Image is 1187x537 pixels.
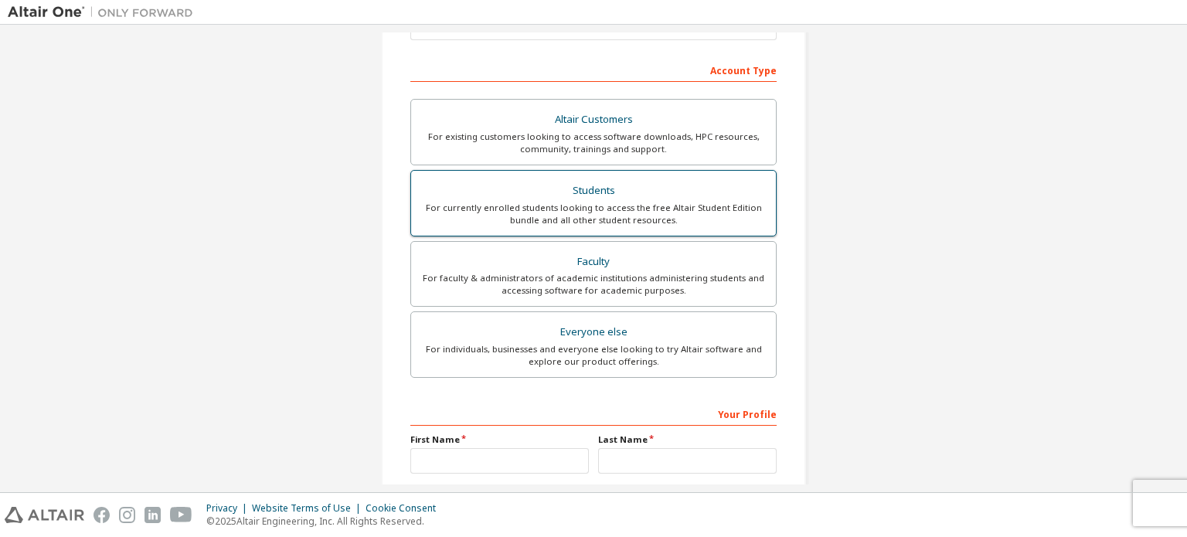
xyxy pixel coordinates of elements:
[170,507,192,523] img: youtube.svg
[206,502,252,515] div: Privacy
[410,57,777,82] div: Account Type
[420,180,767,202] div: Students
[410,401,777,426] div: Your Profile
[420,109,767,131] div: Altair Customers
[420,321,767,343] div: Everyone else
[420,251,767,273] div: Faculty
[145,507,161,523] img: linkedin.svg
[420,343,767,368] div: For individuals, businesses and everyone else looking to try Altair software and explore our prod...
[94,507,110,523] img: facebook.svg
[420,202,767,226] div: For currently enrolled students looking to access the free Altair Student Edition bundle and all ...
[420,131,767,155] div: For existing customers looking to access software downloads, HPC resources, community, trainings ...
[119,507,135,523] img: instagram.svg
[5,507,84,523] img: altair_logo.svg
[410,483,777,495] label: Job Title
[410,433,589,446] label: First Name
[206,515,445,528] p: © 2025 Altair Engineering, Inc. All Rights Reserved.
[420,272,767,297] div: For faculty & administrators of academic institutions administering students and accessing softwa...
[366,502,445,515] div: Cookie Consent
[598,433,777,446] label: Last Name
[8,5,201,20] img: Altair One
[252,502,366,515] div: Website Terms of Use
